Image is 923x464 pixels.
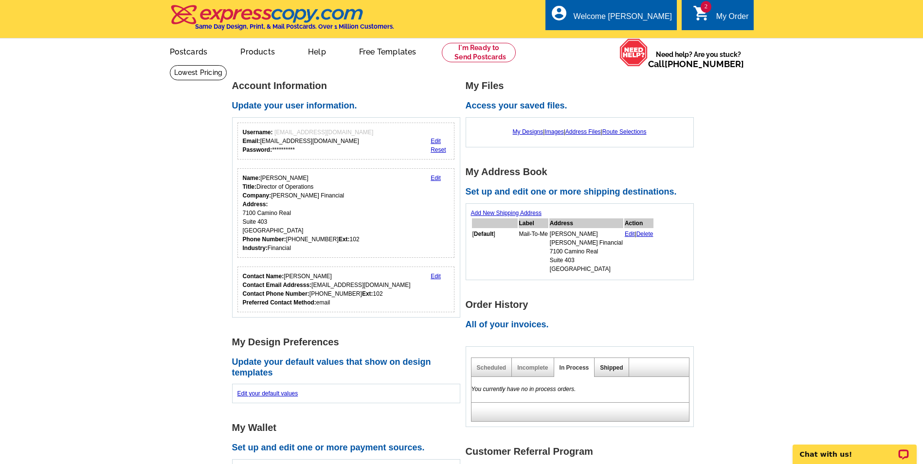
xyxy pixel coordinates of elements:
span: 2 [701,1,711,13]
h2: Access your saved files. [466,101,699,111]
div: | | | [471,123,688,141]
th: Label [519,218,548,228]
a: Images [544,128,563,135]
a: Same Day Design, Print, & Mail Postcards. Over 1 Million Customers. [170,12,394,30]
strong: Company: [243,192,271,199]
strong: Ext: [362,290,373,297]
a: Incomplete [517,364,548,371]
strong: Ext: [339,236,350,243]
td: [PERSON_NAME] [PERSON_NAME] Financial 7100 Camino Real Suite 403 [GEOGRAPHIC_DATA] [549,229,623,274]
strong: Title: [243,183,256,190]
a: In Process [560,364,589,371]
a: Address Files [565,128,601,135]
strong: Contact Email Addresss: [243,282,312,288]
td: Mail-To-Me [519,229,548,274]
h2: Update your default values that show on design templates [232,357,466,378]
strong: Contact Phone Number: [243,290,309,297]
i: account_circle [550,4,568,22]
h1: My Design Preferences [232,337,466,347]
a: Delete [636,231,653,237]
div: Who should we contact regarding order issues? [237,267,455,312]
h1: My Address Book [466,167,699,177]
a: Free Templates [344,39,432,62]
a: 2 shopping_cart My Order [693,11,749,23]
iframe: LiveChat chat widget [786,433,923,464]
a: Products [225,39,290,62]
h2: Update your user information. [232,101,466,111]
a: Edit [431,273,441,280]
h2: Set up and edit one or more shipping destinations. [466,187,699,197]
a: Edit your default values [237,390,298,397]
th: Address [549,218,623,228]
a: Help [292,39,342,62]
div: Your login information. [237,123,455,160]
div: Welcome [PERSON_NAME] [574,12,672,26]
h1: Account Information [232,81,466,91]
a: [PHONE_NUMBER] [665,59,744,69]
a: Edit [431,175,441,181]
span: Call [648,59,744,69]
strong: Email: [243,138,260,144]
a: Scheduled [477,364,507,371]
strong: Name: [243,175,261,181]
strong: Preferred Contact Method: [243,299,316,306]
i: shopping_cart [693,4,710,22]
b: Default [474,231,494,237]
a: Reset [431,146,446,153]
h4: Same Day Design, Print, & Mail Postcards. Over 1 Million Customers. [195,23,394,30]
a: Add New Shipping Address [471,210,542,216]
a: Route Selections [602,128,647,135]
div: My Order [716,12,749,26]
div: [PERSON_NAME] Director of Operations [PERSON_NAME] Financial 7100 Camino Real Suite 403 [GEOGRAPH... [243,174,360,252]
th: Action [624,218,654,228]
div: Your personal details. [237,168,455,258]
td: | [624,229,654,274]
td: [ ] [472,229,518,274]
span: [EMAIL_ADDRESS][DOMAIN_NAME] [274,129,373,136]
h1: My Files [466,81,699,91]
em: You currently have no in process orders. [471,386,576,393]
h2: Set up and edit one or more payment sources. [232,443,466,453]
a: My Designs [513,128,543,135]
a: Postcards [154,39,223,62]
strong: Phone Number: [243,236,286,243]
div: [PERSON_NAME] [EMAIL_ADDRESS][DOMAIN_NAME] [PHONE_NUMBER] 102 email [243,272,411,307]
img: help [619,38,648,67]
h1: My Wallet [232,423,466,433]
strong: Industry: [243,245,268,251]
a: Edit [431,138,441,144]
strong: Username: [243,129,273,136]
h1: Customer Referral Program [466,446,699,457]
h2: All of your invoices. [466,320,699,330]
strong: Address: [243,201,268,208]
a: Shipped [600,364,623,371]
a: Edit [625,231,635,237]
span: Need help? Are you stuck? [648,50,749,69]
strong: Contact Name: [243,273,284,280]
strong: Password: [243,146,272,153]
h1: Order History [466,300,699,310]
